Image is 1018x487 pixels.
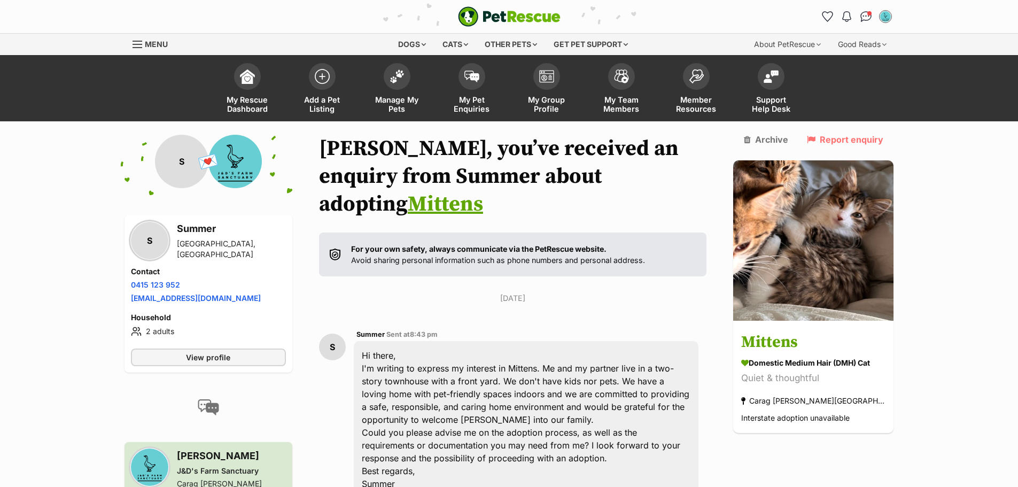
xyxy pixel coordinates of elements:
[614,69,629,83] img: team-members-icon-5396bd8760b3fe7c0b43da4ab00e1e3bb1a5d9ba89233759b79545d2d3fc5d0d.svg
[819,8,894,25] ul: Account quick links
[842,11,851,22] img: notifications-46538b983faf8c2785f20acdc204bb7945ddae34d4c08c2a6579f10ce5e182be.svg
[858,8,875,25] a: Conversations
[319,135,707,218] h1: [PERSON_NAME], you’ve received an enquiry from Summer about adopting
[807,135,883,144] a: Report enquiry
[145,40,168,49] span: Menu
[351,244,607,253] strong: For your own safety, always communicate via the PetRescue website.
[386,330,438,338] span: Sent at
[860,11,872,22] img: chat-41dd97257d64d25036548639549fe6c8038ab92f7586957e7f3b1b290dea8141.svg
[319,292,707,304] p: [DATE]
[240,69,255,84] img: dashboard-icon-eb2f2d2d3e046f16d808141f083e7271f6b2e854fb5c12c21221c1fb7104beca.svg
[659,58,734,121] a: Member Resources
[546,34,635,55] div: Get pet support
[435,34,476,55] div: Cats
[741,358,885,369] div: Domestic Medium Hair (DMH) Cat
[177,238,286,260] div: [GEOGRAPHIC_DATA], [GEOGRAPHIC_DATA]
[223,95,271,113] span: My Rescue Dashboard
[198,399,219,415] img: conversation-icon-4a6f8262b818ee0b60e3300018af0b2d0b884aa5de6e9bcb8d3d4eeb1a70a7c4.svg
[733,323,893,434] a: Mittens Domestic Medium Hair (DMH) Cat Quiet & thoughtful Carag [PERSON_NAME][GEOGRAPHIC_DATA] In...
[360,58,434,121] a: Manage My Pets
[458,6,561,27] img: logo-e224e6f780fb5917bec1dbf3a21bbac754714ae5b6737aabdf751b685950b380.svg
[458,6,561,27] a: PetRescue
[410,330,438,338] span: 8:43 pm
[210,58,285,121] a: My Rescue Dashboard
[464,71,479,82] img: pet-enquiries-icon-7e3ad2cf08bfb03b45e93fb7055b45f3efa6380592205ae92323e6603595dc1f.svg
[155,135,208,188] div: S
[689,69,704,83] img: member-resources-icon-8e73f808a243e03378d46382f2149f9095a855e16c252ad45f914b54edf8863c.svg
[741,414,850,423] span: Interstate adoption unavailable
[819,8,836,25] a: Favourites
[298,95,346,113] span: Add a Pet Listing
[131,325,286,338] li: 2 adults
[208,135,262,188] img: J&D's Farm Sanctuary profile pic
[448,95,496,113] span: My Pet Enquiries
[741,394,885,408] div: Carag [PERSON_NAME][GEOGRAPHIC_DATA]
[131,449,168,486] img: J&D's Farm Sanctuary profile pic
[177,221,286,236] h3: Summer
[390,69,405,83] img: manage-my-pets-icon-02211641906a0b7f246fdf0571729dbe1e7629f14944591b6c1af311fb30b64b.svg
[131,312,286,323] h4: Household
[434,58,509,121] a: My Pet Enquiries
[351,243,645,266] p: Avoid sharing personal information such as phone numbers and personal address.
[131,222,168,259] div: S
[356,330,385,338] span: Summer
[315,69,330,84] img: add-pet-listing-icon-0afa8454b4691262ce3f59096e99ab1cd57d4a30225e0717b998d2c9b9846f56.svg
[131,280,180,289] a: 0415 123 952
[877,8,894,25] button: My account
[741,331,885,355] h3: Mittens
[733,160,893,321] img: Mittens
[597,95,646,113] span: My Team Members
[523,95,571,113] span: My Group Profile
[133,34,175,53] a: Menu
[131,349,286,366] a: View profile
[584,58,659,121] a: My Team Members
[131,266,286,277] h4: Contact
[509,58,584,121] a: My Group Profile
[741,372,885,386] div: Quiet & thoughtful
[672,95,720,113] span: Member Resources
[408,191,483,218] a: Mittens
[196,150,220,173] span: 💌
[539,70,554,83] img: group-profile-icon-3fa3cf56718a62981997c0bc7e787c4b2cf8bcc04b72c1350f741eb67cf2f40e.svg
[734,58,809,121] a: Support Help Desk
[319,334,346,360] div: S
[373,95,421,113] span: Manage My Pets
[177,449,286,463] h3: [PERSON_NAME]
[830,34,894,55] div: Good Reads
[285,58,360,121] a: Add a Pet Listing
[747,34,828,55] div: About PetRescue
[186,352,230,363] span: View profile
[880,11,891,22] img: Debbie Sims profile pic
[744,135,788,144] a: Archive
[838,8,856,25] button: Notifications
[177,466,286,476] div: J&D's Farm Sanctuary
[764,70,779,83] img: help-desk-icon-fdf02630f3aa405de69fd3d07c3f3aa587a6932b1a1747fa1d2bba05be0121f9.svg
[477,34,545,55] div: Other pets
[391,34,433,55] div: Dogs
[747,95,795,113] span: Support Help Desk
[131,293,261,303] a: [EMAIL_ADDRESS][DOMAIN_NAME]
